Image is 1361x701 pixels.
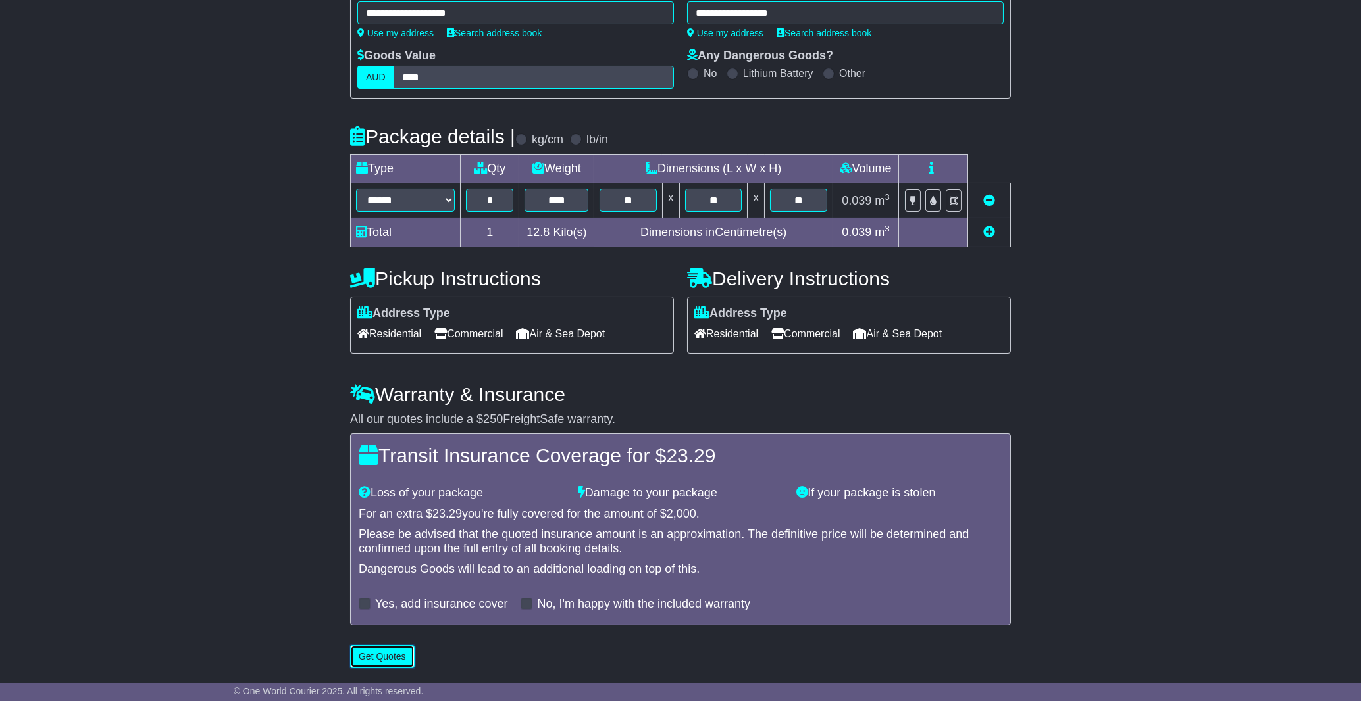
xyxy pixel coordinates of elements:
a: Search address book [777,28,871,38]
h4: Warranty & Insurance [350,383,1011,405]
div: If your package is stolen [790,486,1009,500]
td: Volume [833,155,898,183]
h4: Transit Insurance Coverage for $ [359,445,1002,466]
span: 12.8 [526,226,550,239]
button: Get Quotes [350,645,415,668]
label: Lithium Battery [743,67,813,80]
td: Weight [519,155,594,183]
span: Air & Sea Depot [517,324,605,344]
span: 2,000 [667,507,696,520]
span: 23.29 [666,445,715,466]
td: Dimensions in Centimetre(s) [594,218,833,247]
div: Dangerous Goods will lead to an additional loading on top of this. [359,562,1002,577]
a: Use my address [357,28,434,38]
td: Kilo(s) [519,218,594,247]
label: AUD [357,66,394,89]
span: 0.039 [842,226,871,239]
a: Use my address [687,28,763,38]
a: Search address book [447,28,542,38]
span: Commercial [434,324,503,344]
div: All our quotes include a $ FreightSafe warranty. [350,412,1011,427]
span: © One World Courier 2025. All rights reserved. [234,686,424,696]
label: Address Type [357,306,450,321]
span: m [875,194,890,207]
div: Please be advised that the quoted insurance amount is an approximation. The definitive price will... [359,527,1002,556]
div: Damage to your package [571,486,790,500]
label: No, I'm happy with the included warranty [537,597,750,612]
div: Loss of your package [352,486,571,500]
label: lb/in [586,133,608,147]
td: Dimensions (L x W x H) [594,155,833,183]
div: For an extra $ you're fully covered for the amount of $ . [359,507,1002,521]
td: x [662,183,679,218]
a: Remove this item [983,194,995,207]
span: Commercial [771,324,840,344]
td: Total [351,218,461,247]
label: Any Dangerous Goods? [687,49,833,63]
span: 0.039 [842,194,871,207]
h4: Delivery Instructions [687,268,1011,289]
span: Residential [694,324,758,344]
td: 1 [461,218,519,247]
span: 250 [483,412,503,425]
label: Address Type [694,306,787,321]
a: Add new item [983,226,995,239]
span: Air & Sea Depot [854,324,942,344]
label: No [704,67,717,80]
label: Yes, add insurance cover [375,597,507,612]
sup: 3 [885,224,890,233]
label: Goods Value [357,49,436,63]
span: Residential [357,324,421,344]
h4: Package details | [350,126,515,147]
td: Qty [461,155,519,183]
label: Other [839,67,865,80]
h4: Pickup Instructions [350,268,674,289]
td: x [748,183,765,218]
span: m [875,226,890,239]
sup: 3 [885,192,890,202]
span: 23.29 [432,507,462,520]
label: kg/cm [532,133,563,147]
td: Type [351,155,461,183]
